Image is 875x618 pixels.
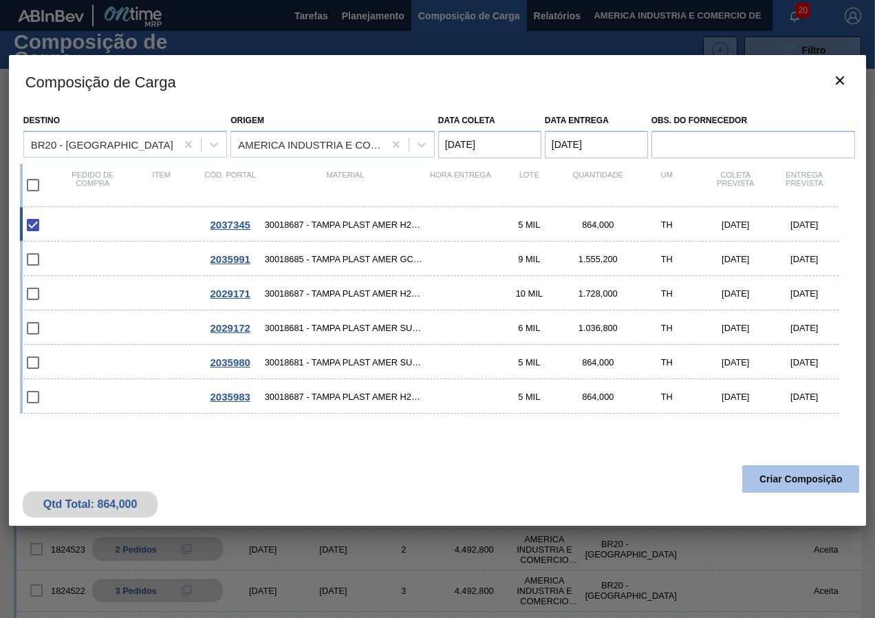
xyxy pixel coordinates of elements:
div: 1.555,200 [563,254,632,264]
div: 6 MIL [495,323,563,333]
div: Ir para o Pedido [196,288,265,299]
div: TH [632,254,701,264]
div: TH [632,392,701,402]
div: 864,000 [563,220,632,230]
div: Ir para o Pedido [196,322,265,334]
h3: Composição de Carga [9,55,867,107]
div: Hora Entrega [426,171,495,200]
div: 10 MIL [495,288,563,299]
div: [DATE] [701,323,770,333]
label: Obs. do Fornecedor [651,111,856,131]
span: 30018687 - TAMPA PLAST AMER H2OH LIMAO S/LINER [265,392,426,402]
div: AMERICA INDUSTRIA E COMERCIO DE - [GEOGRAPHIC_DATA] [238,138,385,150]
div: [DATE] [770,392,839,402]
span: 2035980 [210,356,250,368]
span: 30018681 - TAMPA PLAST AMER SUKITA S/LINER [265,323,426,333]
div: Lote [495,171,563,200]
div: [DATE] [701,220,770,230]
div: Ir para o Pedido [196,253,265,265]
div: [DATE] [770,254,839,264]
span: 2029172 [210,322,250,334]
div: 5 MIL [495,392,563,402]
div: Coleta Prevista [701,171,770,200]
div: [DATE] [701,254,770,264]
span: 2029171 [210,288,250,299]
div: BR20 - [GEOGRAPHIC_DATA] [31,138,173,150]
div: TH [632,220,701,230]
div: Ir para o Pedido [196,219,265,231]
button: Criar Composição [742,465,859,493]
div: Entrega Prevista [770,171,839,200]
div: TH [632,357,701,367]
div: [DATE] [701,392,770,402]
div: [DATE] [701,357,770,367]
div: [DATE] [770,220,839,230]
input: dd/mm/yyyy [438,131,541,158]
label: Data coleta [438,116,495,125]
span: 2037345 [210,219,250,231]
div: [DATE] [770,323,839,333]
div: Cód. Portal [196,171,265,200]
label: Data entrega [545,116,609,125]
div: Item [127,171,196,200]
div: 5 MIL [495,220,563,230]
span: 2035983 [210,391,250,403]
span: 30018687 - TAMPA PLAST AMER H2OH LIMAO S/LINER [265,220,426,230]
span: 30018687 - TAMPA PLAST AMER H2OH LIMAO S/LINER [265,288,426,299]
div: 864,000 [563,357,632,367]
span: 2035991 [210,253,250,265]
div: TH [632,288,701,299]
div: 1.036,800 [563,323,632,333]
div: 864,000 [563,392,632,402]
span: 30018681 - TAMPA PLAST AMER SUKITA S/LINER [265,357,426,367]
input: dd/mm/yyyy [545,131,648,158]
span: 30018685 - TAMPA PLAST AMER GCA S/LINER [265,254,426,264]
div: 9 MIL [495,254,563,264]
div: Qtd Total: 864,000 [33,498,148,511]
div: TH [632,323,701,333]
div: Quantidade [563,171,632,200]
div: UM [632,171,701,200]
label: Destino [23,116,60,125]
div: [DATE] [701,288,770,299]
div: Ir para o Pedido [196,391,265,403]
div: 1.728,000 [563,288,632,299]
div: Ir para o Pedido [196,356,265,368]
div: 5 MIL [495,357,563,367]
label: Origem [230,116,264,125]
div: [DATE] [770,357,839,367]
div: [DATE] [770,288,839,299]
div: Pedido de compra [58,171,127,200]
div: Material [265,171,426,200]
